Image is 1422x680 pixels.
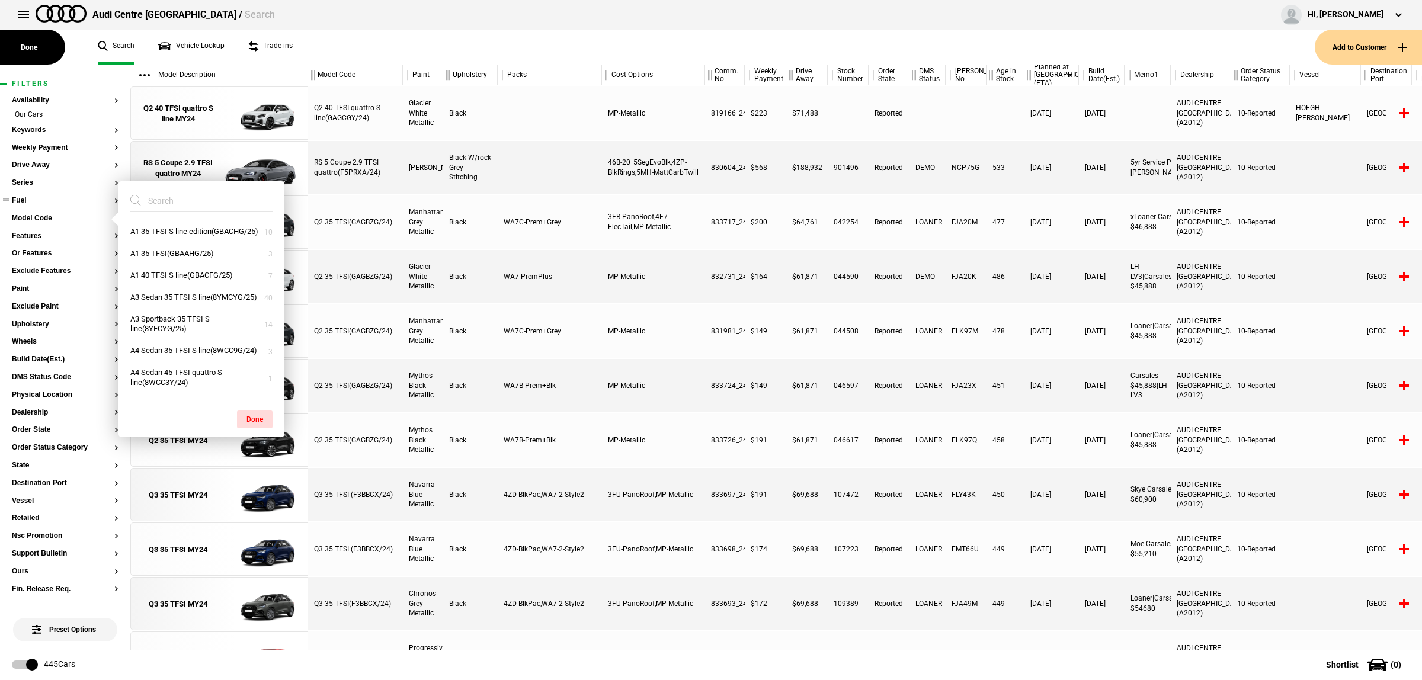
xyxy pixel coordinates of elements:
section: Destination Port [12,479,118,497]
button: A5 Sedan TFSI 150kW S line(FU2AZG/25) [118,394,284,426]
div: Q2 40 TFSI quattro S line MY24 [137,103,219,124]
div: Q2 35 TFSI MY24 [149,435,207,446]
div: [DATE] [1079,522,1125,576]
button: Features [12,232,118,240]
div: Q3 35 TFSI (F3BBCX/24) [308,522,403,576]
div: Hi, [PERSON_NAME] [1308,9,1383,21]
a: Q2 35 TFSI MY24 [137,414,219,467]
div: Glacier White Metallic [403,86,443,140]
div: 107472 [828,468,869,521]
div: AUDI CENTRE [GEOGRAPHIC_DATA] (A2012) [1171,86,1231,140]
div: 533 [987,141,1024,194]
div: 5yr Service Plan|[PERSON_NAME] [1125,141,1171,194]
button: A1 40 TFSI S line(GBACFG/25) [118,265,284,287]
div: 10-Reported [1231,522,1290,576]
section: Exclude Features [12,267,118,285]
div: $568 [745,141,786,194]
div: FLY43K [946,468,987,521]
button: Weekly Payment [12,144,118,152]
div: 819166_24 [705,86,745,140]
div: Manhattan Grey Metallic [403,195,443,249]
div: Q2 35 TFSI(GAGBZG/24) [308,250,403,303]
div: MP-Metallic [602,250,705,303]
div: 830604_24 [705,141,745,194]
section: Fuel [12,197,118,214]
section: Support Bulletin [12,550,118,567]
button: Fuel [12,197,118,205]
div: Stock Number [828,65,868,85]
div: 10-Reported [1231,413,1290,467]
div: AUDI CENTRE [GEOGRAPHIC_DATA] (A2012) [1171,250,1231,303]
div: FJA49M [946,577,987,630]
div: $149 [745,359,786,412]
div: 4ZD-BlkPac,WA7-2-Style2 [498,522,602,576]
div: $188,932 [786,141,828,194]
img: Audi_GAGBZG_24_YM_0E0E_MP_WA7B_(Nadin:_2JG_4ZD_6H0_C42_C7M_PXC_WA7)_ext.png [219,414,302,467]
a: RS 5 Coupe 2.9 TFSI quattro MY24 [137,142,219,195]
button: Keywords [12,126,118,134]
div: 831981_24 [705,304,745,358]
section: Upholstery [12,320,118,338]
div: 450 [987,468,1024,521]
section: Build Date(Est.) [12,355,118,373]
div: 833717_24 [705,195,745,249]
div: 10-Reported [1231,304,1290,358]
div: 477 [987,195,1024,249]
div: DEMO [909,141,946,194]
div: 833693_24 [705,577,745,630]
div: $191 [745,413,786,467]
div: NCP75G [946,141,987,194]
div: LOANER [909,359,946,412]
div: Age in Stock [987,65,1024,85]
button: Model Code [12,214,118,223]
div: $172 [745,577,786,630]
div: Mythos Black Metallic [403,359,443,412]
img: Audi_F5PRXA_24_UB_T3T3_4ZP_5MH_46B_(Nadin:_46B_4ZP_5MH_C27)_ext.png [219,142,302,195]
div: $69,688 [786,522,828,576]
button: A3 Sedan 35 TFSI S line(8YMCYG/25) [118,287,284,309]
div: [GEOGRAPHIC_DATA] [1361,195,1412,249]
div: Q2 35 TFSI(GAGBZG/24) [308,413,403,467]
div: RS 5 Coupe 2.9 TFSI quattro(F5PRXA/24) [308,141,403,194]
div: 10-Reported [1231,141,1290,194]
div: AUDI CENTRE [GEOGRAPHIC_DATA] (A2012) [1171,359,1231,412]
div: Q2 40 TFSI quattro S line(GAGCGY/24) [308,86,403,140]
div: LOANER [909,195,946,249]
li: Our Cars [12,110,118,121]
section: Vessel [12,497,118,515]
div: 833726_24 [705,413,745,467]
div: 109389 [828,577,869,630]
button: Nsc Promotion [12,532,118,540]
div: [DATE] [1079,468,1125,521]
div: FLK97M [946,304,987,358]
div: $200 [745,195,786,249]
img: audi.png [36,5,87,23]
div: Reported [869,195,909,249]
div: [GEOGRAPHIC_DATA] [1361,522,1412,576]
div: 449 [987,522,1024,576]
div: WA7B-Prem+Blk [498,359,602,412]
div: FJA23X [946,359,987,412]
div: 044590 [828,250,869,303]
div: $69,688 [786,468,828,521]
button: Support Bulletin [12,550,118,558]
div: Cost Options [602,65,704,85]
div: [DATE] [1079,195,1125,249]
div: 901496 [828,141,869,194]
div: Reported [869,304,909,358]
div: [DATE] [1079,577,1125,630]
a: Search [98,30,134,65]
div: Memo1 [1125,65,1170,85]
section: State [12,461,118,479]
a: Q3 35 TFSI MY24 [137,523,219,576]
div: 458 [987,413,1024,467]
button: Build Date(Est.) [12,355,118,364]
div: Black W/rock Grey Stitching [443,141,498,194]
div: [DATE] [1024,141,1079,194]
section: Or Features [12,249,118,267]
div: [DATE] [1024,304,1079,358]
div: 449 [987,577,1024,630]
div: [DATE] [1079,86,1125,140]
a: Q3 35 TFSI MY24 [137,469,219,522]
span: ( 0 ) [1391,660,1401,669]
